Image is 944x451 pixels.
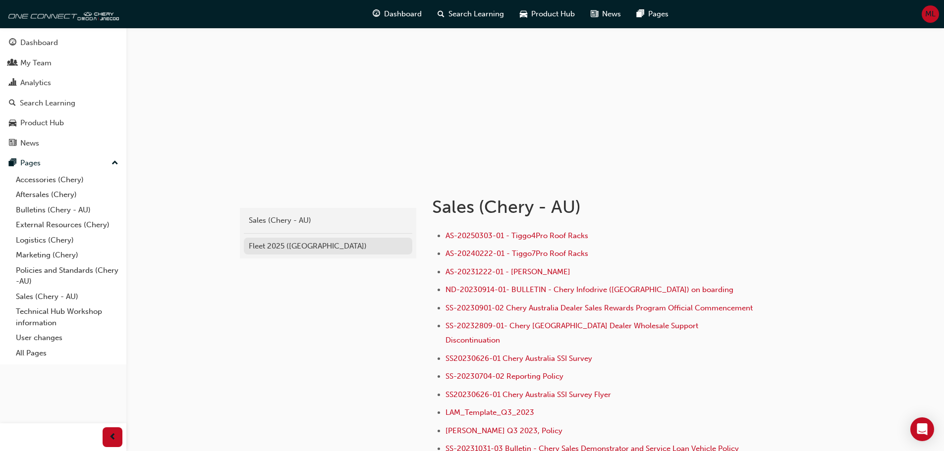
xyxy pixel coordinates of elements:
[12,346,122,361] a: All Pages
[20,57,52,69] div: My Team
[12,202,122,218] a: Bulletins (Chery - AU)
[445,372,563,381] a: SS-20230704-02 Reporting Policy
[9,79,16,88] span: chart-icon
[4,32,122,154] button: DashboardMy TeamAnalyticsSearch LearningProduct HubNews
[583,4,629,24] a: news-iconNews
[910,417,934,441] div: Open Intercom Messenger
[9,59,16,68] span: people-icon
[244,212,412,229] a: Sales (Chery - AU)
[9,159,16,168] span: pages-icon
[20,117,64,129] div: Product Hub
[922,5,939,23] button: ML
[373,8,380,20] span: guage-icon
[438,8,444,20] span: search-icon
[12,263,122,289] a: Policies and Standards (Chery -AU)
[384,8,422,20] span: Dashboard
[430,4,512,24] a: search-iconSearch Learning
[445,249,588,258] a: AS-20240222-01 - Tiggo7Pro Roof Racks
[20,37,58,49] div: Dashboard
[4,114,122,132] a: Product Hub
[445,303,753,312] a: SS-20230901-02 Chery Australia Dealer Sales Rewards Program Official Commencement
[12,289,122,304] a: Sales (Chery - AU)
[445,390,611,399] a: SS20230626-01 Chery Australia SSI Survey Flyer
[111,157,118,170] span: up-icon
[4,94,122,112] a: Search Learning
[445,285,733,294] a: ND-20230914-01- BULLETIN - Chery Infodrive ([GEOGRAPHIC_DATA]) on boarding
[249,215,407,226] div: Sales (Chery - AU)
[12,248,122,263] a: Marketing (Chery)
[12,304,122,330] a: Technical Hub Workshop information
[445,231,588,240] a: AS-20250303-01 - Tiggo4Pro Roof Racks
[445,426,562,435] a: [PERSON_NAME] Q3 2023, Policy
[531,8,575,20] span: Product Hub
[445,408,534,417] a: LAM_Template_Q3_2023
[20,138,39,149] div: News
[445,267,570,276] a: AS-20231222-01 - [PERSON_NAME]
[512,4,583,24] a: car-iconProduct Hub
[648,8,668,20] span: Pages
[20,77,51,89] div: Analytics
[9,99,16,108] span: search-icon
[12,233,122,248] a: Logistics (Chery)
[5,4,119,24] img: oneconnect
[109,431,116,444] span: prev-icon
[365,4,430,24] a: guage-iconDashboard
[520,8,527,20] span: car-icon
[249,241,407,252] div: Fleet 2025 ([GEOGRAPHIC_DATA])
[12,172,122,188] a: Accessories (Chery)
[9,139,16,148] span: news-icon
[925,8,936,20] span: ML
[445,321,700,345] a: SS-20232809-01- Chery [GEOGRAPHIC_DATA] Dealer Wholesale Support Discontinuation
[20,98,75,109] div: Search Learning
[4,154,122,172] button: Pages
[4,74,122,92] a: Analytics
[629,4,676,24] a: pages-iconPages
[432,196,757,218] h1: Sales (Chery - AU)
[9,119,16,128] span: car-icon
[602,8,621,20] span: News
[445,354,592,363] a: SS20230626-01 Chery Australia SSI Survey
[12,330,122,346] a: User changes
[4,54,122,72] a: My Team
[9,39,16,48] span: guage-icon
[12,187,122,202] a: Aftersales (Chery)
[12,217,122,233] a: External Resources (Chery)
[4,134,122,152] a: News
[591,8,598,20] span: news-icon
[244,238,412,255] a: Fleet 2025 ([GEOGRAPHIC_DATA])
[4,34,122,52] a: Dashboard
[20,157,41,169] div: Pages
[448,8,504,20] span: Search Learning
[637,8,644,20] span: pages-icon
